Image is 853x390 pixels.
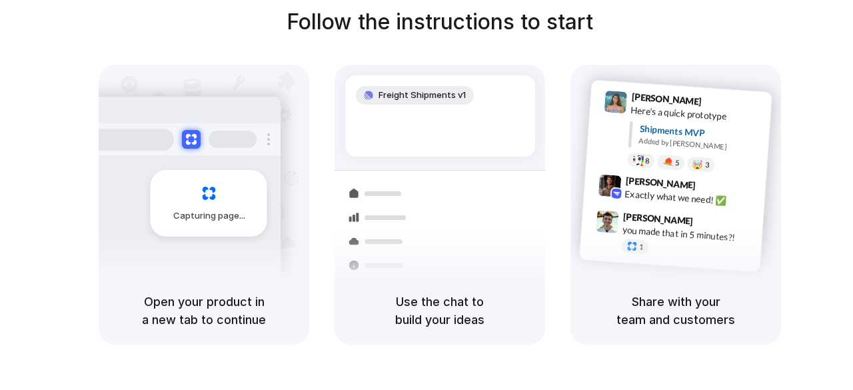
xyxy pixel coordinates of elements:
[639,122,762,144] div: Shipments MVP
[351,293,529,329] h5: Use the chat to build your ideas
[706,96,733,112] span: 9:41 AM
[675,159,680,167] span: 5
[639,243,644,251] span: 1
[645,157,650,165] span: 8
[115,293,293,329] h5: Open your product in a new tab to continue
[692,159,704,169] div: 🤯
[630,103,764,126] div: Here's a quick prototype
[379,89,466,102] span: Freight Shipments v1
[173,209,247,223] span: Capturing page
[700,180,727,196] span: 9:42 AM
[625,173,696,193] span: [PERSON_NAME]
[638,135,761,155] div: Added by [PERSON_NAME]
[705,161,710,169] span: 3
[697,215,724,231] span: 9:47 AM
[624,187,758,210] div: Exactly what we need! ✅
[287,6,593,38] h1: Follow the instructions to start
[631,89,702,109] span: [PERSON_NAME]
[622,223,755,245] div: you made that in 5 minutes?!
[586,293,765,329] h5: Share with your team and customers
[623,209,694,229] span: [PERSON_NAME]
